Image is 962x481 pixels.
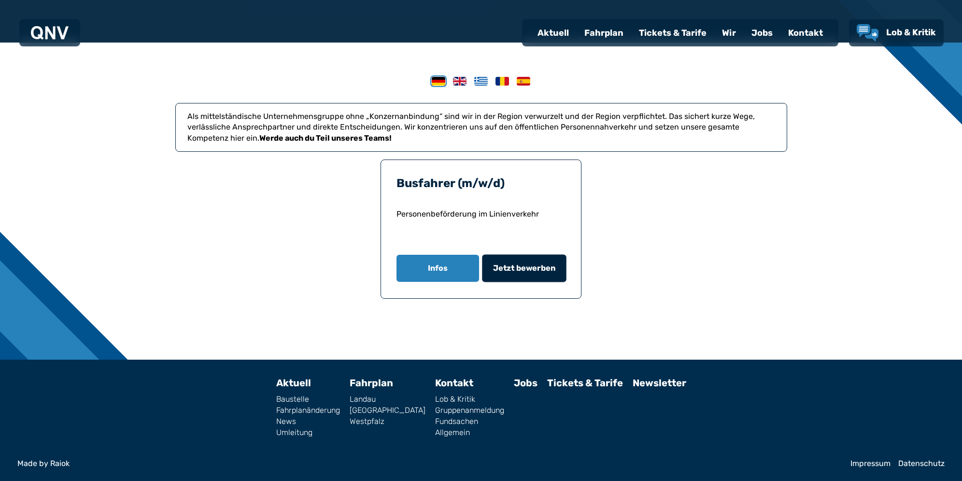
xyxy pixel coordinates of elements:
[495,77,509,86] img: Romanian
[482,255,566,282] button: Jetzt bewerben
[276,377,311,389] a: Aktuell
[276,418,340,425] a: News
[396,176,505,190] a: Busfahrer (m/w/d)
[850,460,891,467] a: Impressum
[493,262,556,274] span: Jetzt bewerben
[435,395,504,403] a: Lob & Kritik
[435,418,504,425] a: Fundsachen
[350,395,425,403] a: Landau
[577,20,631,45] a: Fahrplan
[31,23,69,43] a: QNV Logo
[276,407,340,414] a: Fahrplanänderung
[396,208,566,243] p: Personenbeförderung im Linienverkehr
[435,429,504,437] a: Allgemein
[17,460,843,467] a: Made by Raiok
[396,255,479,282] button: Infos
[435,407,504,414] a: Gruppenanmeldung
[898,460,945,467] a: Datenschutz
[259,133,392,143] strong: Werde auch du Teil unseres Teams!
[514,377,538,389] a: Jobs
[187,111,775,144] p: Als mittelständische Unternehmensgruppe ohne „Konzernanbindung“ sind wir in der Region verwurzelt...
[857,24,936,42] a: Lob & Kritik
[633,377,686,389] a: Newsletter
[517,77,530,86] img: Spanish
[744,20,780,45] a: Jobs
[547,377,623,389] a: Tickets & Tarife
[276,429,340,437] a: Umleitung
[714,20,744,45] a: Wir
[474,77,488,86] img: Greek
[530,20,577,45] a: Aktuell
[483,255,566,282] a: Jetzt bewerben
[780,20,831,45] a: Kontakt
[350,407,425,414] a: [GEOGRAPHIC_DATA]
[886,27,936,38] span: Lob & Kritik
[276,395,340,403] a: Baustelle
[453,77,467,86] img: English
[631,20,714,45] a: Tickets & Tarife
[435,377,473,389] a: Kontakt
[432,77,445,86] img: German
[350,377,393,389] a: Fahrplan
[31,26,69,40] img: QNV Logo
[350,418,425,425] a: Westpfalz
